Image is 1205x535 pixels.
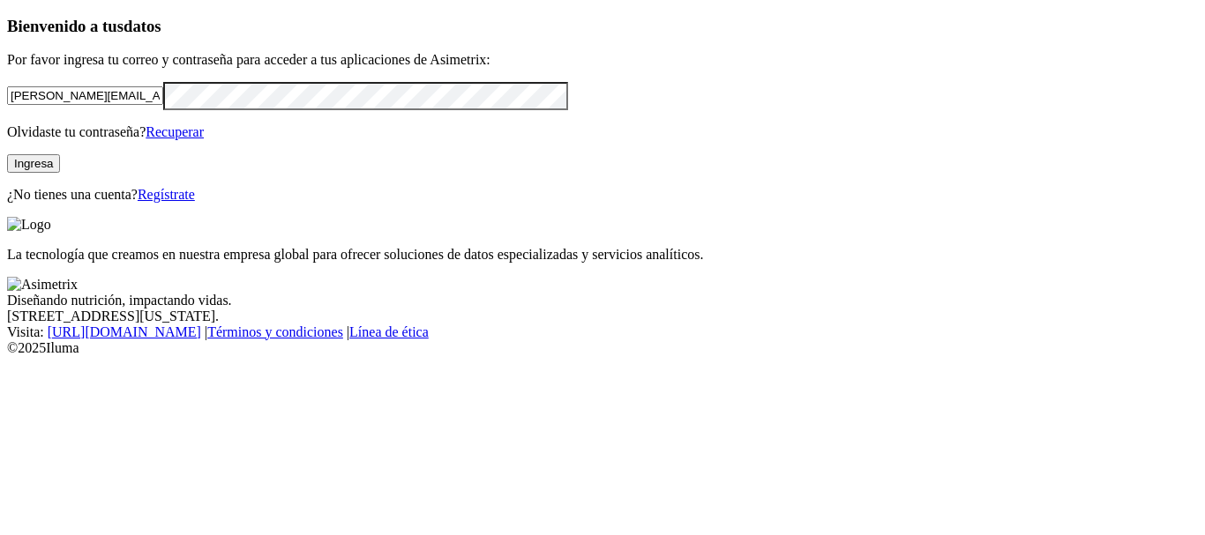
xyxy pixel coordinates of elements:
[7,308,1198,324] div: [STREET_ADDRESS][US_STATE].
[7,293,1198,308] div: Diseñando nutrición, impactando vidas.
[349,324,429,339] a: Línea de ética
[138,187,195,202] a: Regístrate
[7,124,1198,140] p: Olvidaste tu contraseña?
[7,247,1198,263] p: La tecnología que creamos en nuestra empresa global para ofrecer soluciones de datos especializad...
[7,217,51,233] img: Logo
[48,324,201,339] a: [URL][DOMAIN_NAME]
[7,187,1198,203] p: ¿No tienes una cuenta?
[146,124,204,139] a: Recuperar
[207,324,343,339] a: Términos y condiciones
[7,52,1198,68] p: Por favor ingresa tu correo y contraseña para acceder a tus aplicaciones de Asimetrix:
[7,154,60,173] button: Ingresa
[7,17,1198,36] h3: Bienvenido a tus
[7,340,1198,356] div: © 2025 Iluma
[123,17,161,35] span: datos
[7,277,78,293] img: Asimetrix
[7,86,163,105] input: Tu correo
[7,324,1198,340] div: Visita : | |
